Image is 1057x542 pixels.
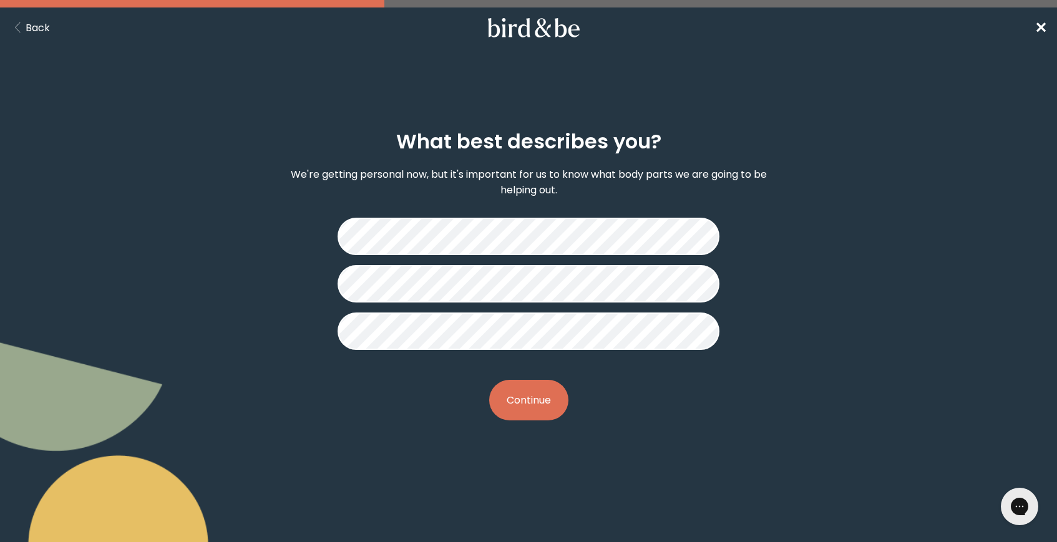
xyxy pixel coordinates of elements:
a: ✕ [1035,17,1047,39]
iframe: Gorgias live chat messenger [995,483,1045,530]
button: Back Button [10,20,50,36]
button: Continue [489,380,568,420]
span: ✕ [1035,17,1047,38]
h2: What best describes you? [396,127,661,157]
p: We're getting personal now, but it's important for us to know what body parts we are going to be ... [275,167,783,198]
